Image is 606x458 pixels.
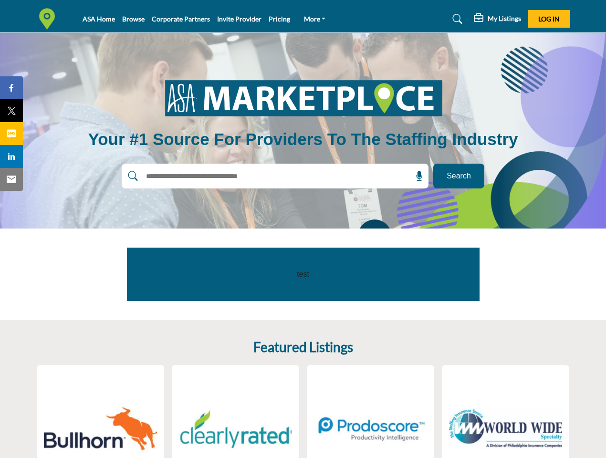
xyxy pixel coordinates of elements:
[253,339,353,355] h2: Featured Listings
[528,10,570,28] button: Log In
[83,15,115,23] a: ASA Home
[488,14,521,23] h5: My Listings
[447,170,471,182] span: Search
[148,269,458,280] p: test
[538,15,560,23] span: Log In
[36,8,63,30] img: Site Logo
[269,15,290,23] a: Pricing
[217,15,261,23] a: Invite Provider
[474,13,521,25] div: My Listings
[443,11,469,27] a: Search
[152,15,210,23] a: Corporate Partners
[153,73,453,123] img: image
[122,15,145,23] a: Browse
[433,164,484,188] button: Search
[88,128,518,150] h1: Your #1 Source for Providers to the Staffing Industry
[297,12,333,26] a: More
